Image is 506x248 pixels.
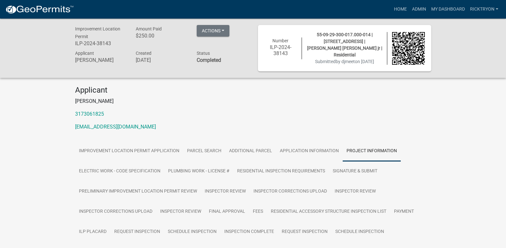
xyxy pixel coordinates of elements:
a: ricktryon [467,3,501,15]
h6: ILP-2024-38143 [75,40,126,46]
a: Preliminary Improvement Location Permit Review [75,181,201,202]
h6: ILP-2024-38143 [264,44,297,56]
h6: [PERSON_NAME] [75,57,126,63]
strong: Completed [197,57,221,63]
a: Final Approval [205,202,249,222]
a: Request Inspection [278,222,331,242]
a: Inspection Complete [220,222,278,242]
span: Status [197,51,210,56]
a: Plumbing Work - License # [164,161,233,182]
a: Residential Accessory Structure Inspection List [267,202,390,222]
span: Created [136,51,151,56]
a: Electric Work - Code Specification [75,161,164,182]
a: Inspector Corrections Upload [250,181,331,202]
span: Applicant [75,51,94,56]
a: Improvement Location Permit Application [75,141,183,161]
img: QR code [392,32,425,65]
span: Amount Paid [136,26,162,31]
a: Request Inspection [110,222,164,242]
a: [EMAIL_ADDRESS][DOMAIN_NAME] [75,124,156,130]
a: Inspector Review [331,181,380,202]
a: Admin [409,3,429,15]
a: ADDITIONAL PARCEL [225,141,276,161]
a: Residential Inspection Requirements [233,161,329,182]
a: Home [391,3,409,15]
span: Improvement Location Permit [75,26,120,39]
span: Number [272,38,288,43]
a: Project Information [343,141,401,161]
p: [PERSON_NAME] [75,97,431,105]
span: by djmeet [336,59,355,64]
button: Actions [197,25,229,37]
h6: $250.00 [136,33,187,39]
a: My Dashboard [429,3,467,15]
a: Parcel search [183,141,225,161]
a: Inspector Review [201,181,250,202]
a: Inspector Review [156,202,205,222]
a: 3173061825 [75,111,104,117]
a: Payment [390,202,418,222]
a: Fees [249,202,267,222]
h4: Applicant [75,86,431,95]
span: 55-09-29-300-017.000-014 | [STREET_ADDRESS] | [PERSON_NAME] [PERSON_NAME] jr | Residential [307,32,382,57]
a: ILP Placard [75,222,110,242]
span: Submitted on [DATE] [315,59,374,64]
a: Inspector Corrections Upload [75,202,156,222]
h6: [DATE] [136,57,187,63]
a: Application Information [276,141,343,161]
a: Schedule Inspection [331,222,388,242]
a: Schedule Inspection [164,222,220,242]
a: Signature & Submit [329,161,381,182]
